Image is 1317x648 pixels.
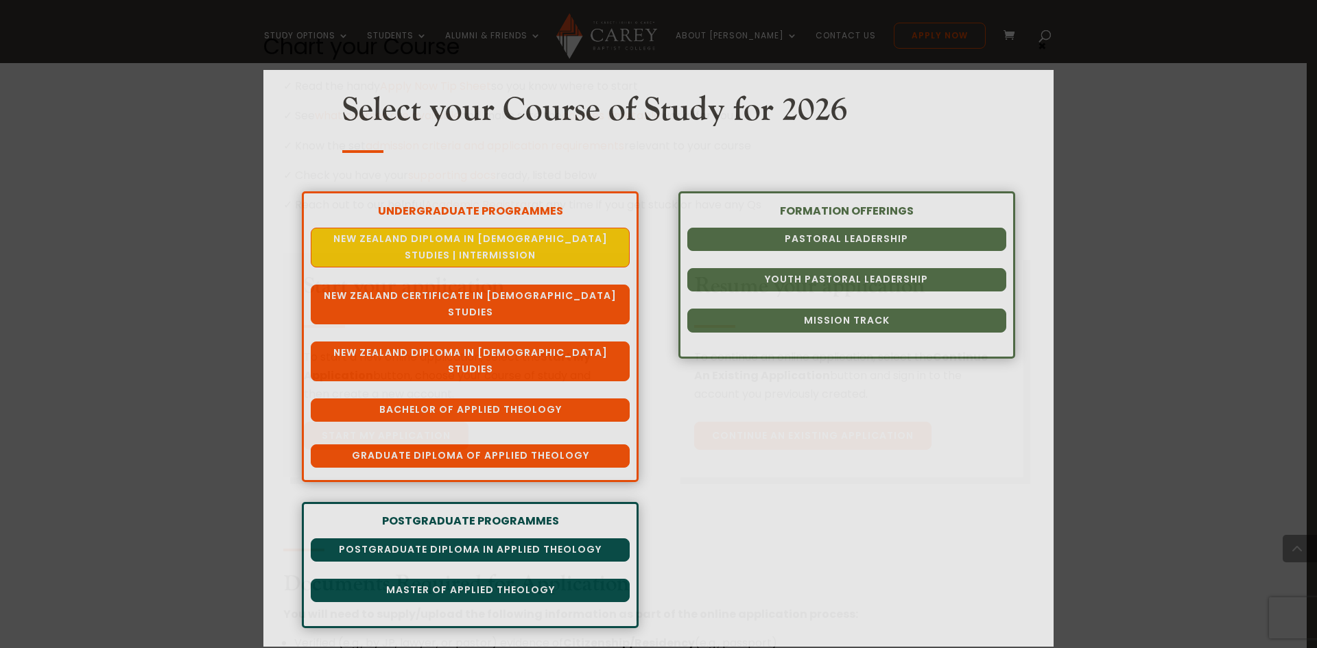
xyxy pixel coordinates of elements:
button: Close [1035,39,1049,51]
div: POSTGRADUATE PROGRAMMES [311,512,630,529]
div: FORMATION OFFERINGS [687,202,1006,219]
a: Graduate Diploma of Applied Theology [311,444,630,468]
a: Bachelor of Applied Theology [311,398,630,422]
a: Youth Pastoral Leadership [687,268,1006,291]
a: New Zealand Diploma in [DEMOGRAPHIC_DATA] Studies [311,341,630,381]
h2: Select your Course of Study for 2026 [342,91,975,137]
a: New Zealand Diploma in [DEMOGRAPHIC_DATA] Studies | Intermission [311,228,630,267]
a: Postgraduate Diploma in Applied Theology [311,538,630,562]
a: Pastoral Leadership [687,228,1006,251]
a: Master of Applied Theology [311,579,630,602]
div: Chart your Course [263,34,1054,59]
a: New Zealand Certificate in [DEMOGRAPHIC_DATA] Studies [311,285,630,324]
div: UNDERGRADUATE PROGRAMMES [311,202,630,219]
a: Mission Track [687,309,1006,332]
